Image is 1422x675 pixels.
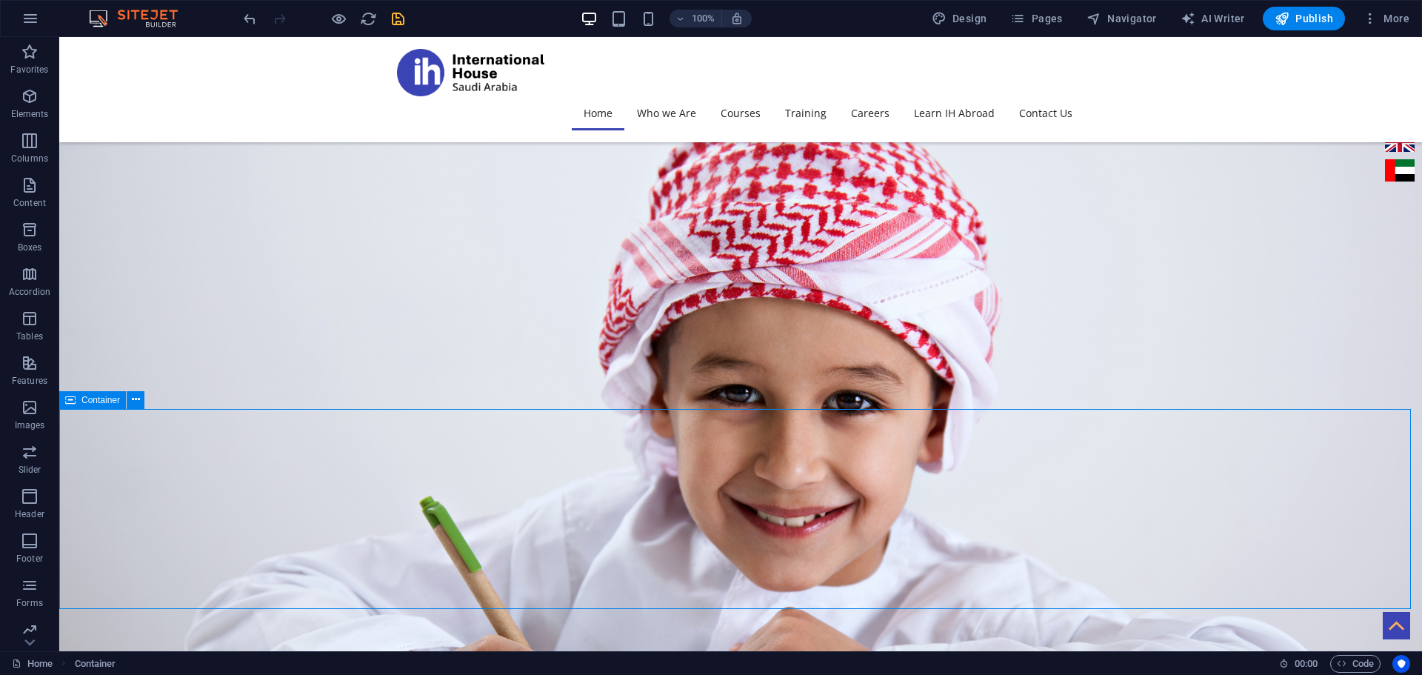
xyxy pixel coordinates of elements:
[1337,655,1374,673] span: Code
[359,10,377,27] button: reload
[75,655,116,673] nav: breadcrumb
[15,419,45,431] p: Images
[1086,11,1157,26] span: Navigator
[390,10,407,27] i: Save (Ctrl+S)
[670,10,722,27] button: 100%
[241,10,258,27] i: Undo: Add element (Ctrl+Z)
[85,10,196,27] img: Editor Logo
[932,11,987,26] span: Design
[1392,655,1410,673] button: Usercentrics
[389,10,407,27] button: save
[241,10,258,27] button: undo
[926,7,993,30] button: Design
[19,464,41,476] p: Slider
[730,12,744,25] i: On resize automatically adjust zoom level to fit chosen device.
[16,553,43,565] p: Footer
[1081,7,1163,30] button: Navigator
[692,10,715,27] h6: 100%
[1357,7,1415,30] button: More
[12,375,47,387] p: Features
[1305,658,1307,669] span: :
[9,286,50,298] p: Accordion
[18,242,42,253] p: Boxes
[1010,11,1062,26] span: Pages
[1263,7,1345,30] button: Publish
[12,655,53,673] a: Click to cancel selection. Double-click to open Pages
[16,330,43,342] p: Tables
[926,7,993,30] div: Design (Ctrl+Alt+Y)
[1004,7,1068,30] button: Pages
[1295,655,1318,673] span: 00 00
[1279,655,1318,673] h6: Session time
[1181,11,1245,26] span: AI Writer
[81,396,120,405] span: Container
[16,597,43,609] p: Forms
[1330,655,1381,673] button: Code
[15,508,44,520] p: Header
[11,153,48,164] p: Columns
[1175,7,1251,30] button: AI Writer
[1275,11,1333,26] span: Publish
[13,197,46,209] p: Content
[11,108,49,120] p: Elements
[75,655,116,673] span: Click to select. Double-click to edit
[1363,11,1409,26] span: More
[10,64,48,76] p: Favorites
